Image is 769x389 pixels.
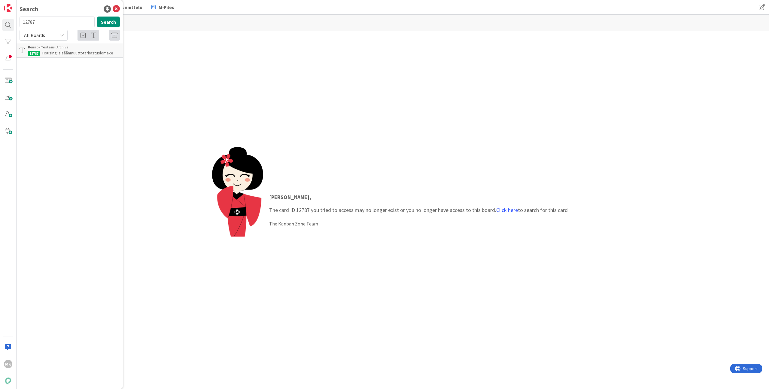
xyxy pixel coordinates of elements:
span: Support [13,1,27,8]
strong: [PERSON_NAME] , [269,194,311,201]
div: MK [4,360,12,368]
a: M-Files [148,2,178,13]
b: Kenno - Testaus › [28,45,56,49]
span: All Boards [24,32,45,38]
span: Housing: sisäänmuuttotarkastuslomake [42,50,113,56]
button: Search [97,17,120,27]
div: Search [20,5,38,14]
div: Archive [28,44,120,50]
a: Click here [496,207,518,213]
a: Suunnittelu [106,2,146,13]
div: 12787 [28,51,40,56]
input: Search for title... [20,17,95,27]
a: Kenno - Testaus ›Archive12787Housing: sisäänmuuttotarkastuslomake [17,43,123,58]
span: M-Files [159,4,174,11]
p: The card ID 12787 you tried to access may no longer exist or you no longer have access to this bo... [269,193,568,214]
img: Visit kanbanzone.com [4,4,12,12]
img: avatar [4,377,12,385]
span: Suunnittelu [117,4,142,11]
div: The Kanban Zone Team [269,220,568,227]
